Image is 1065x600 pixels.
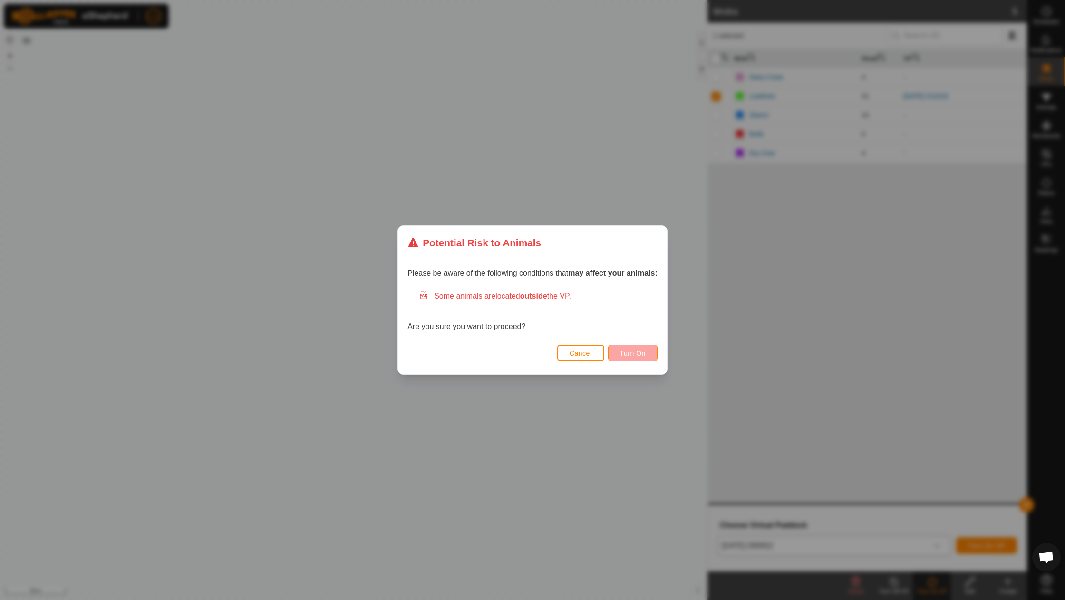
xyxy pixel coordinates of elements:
button: Turn On [608,345,658,361]
a: Open chat [1032,543,1061,571]
strong: outside [520,292,547,300]
div: Potential Risk to Animals [407,235,541,250]
div: Some animals are [419,290,658,302]
span: Cancel [570,349,592,357]
strong: may affect your animals: [568,269,658,277]
span: Please be aware of the following conditions that [407,269,658,277]
div: Are you sure you want to proceed? [407,290,658,332]
span: located the VP. [495,292,571,300]
span: Turn On [620,349,646,357]
button: Cancel [557,345,604,361]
